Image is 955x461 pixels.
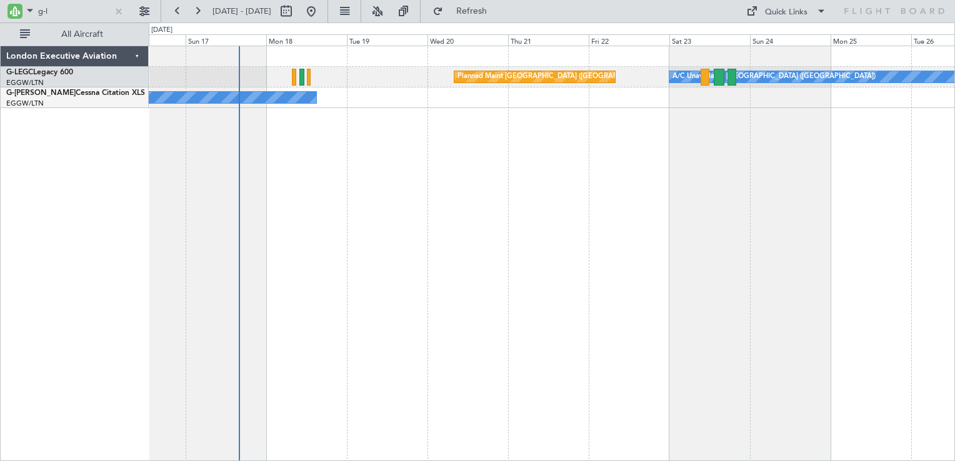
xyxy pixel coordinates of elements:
div: Sun 17 [186,34,266,46]
div: Fri 22 [589,34,669,46]
button: Refresh [427,1,502,21]
a: EGGW/LTN [6,99,44,108]
span: G-LEGC [6,69,33,76]
div: Wed 20 [427,34,508,46]
button: Quick Links [740,1,832,21]
div: [DATE] [151,25,172,36]
span: G-[PERSON_NAME] [6,89,76,97]
div: Mon 18 [266,34,347,46]
span: All Aircraft [32,30,132,39]
div: Sun 24 [750,34,831,46]
input: A/C (Reg. or Type) [38,2,110,21]
button: All Aircraft [14,24,136,44]
a: G-LEGCLegacy 600 [6,69,73,76]
div: Planned Maint [GEOGRAPHIC_DATA] ([GEOGRAPHIC_DATA]) [457,67,654,86]
span: [DATE] - [DATE] [212,6,271,17]
a: G-[PERSON_NAME]Cessna Citation XLS [6,89,145,97]
div: Sat 23 [669,34,750,46]
a: EGGW/LTN [6,78,44,87]
div: Tue 19 [347,34,427,46]
div: Quick Links [765,6,807,19]
div: Thu 21 [508,34,589,46]
div: A/C Unavailable [GEOGRAPHIC_DATA] ([GEOGRAPHIC_DATA]) [672,67,876,86]
span: Refresh [446,7,498,16]
div: Mon 25 [831,34,911,46]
